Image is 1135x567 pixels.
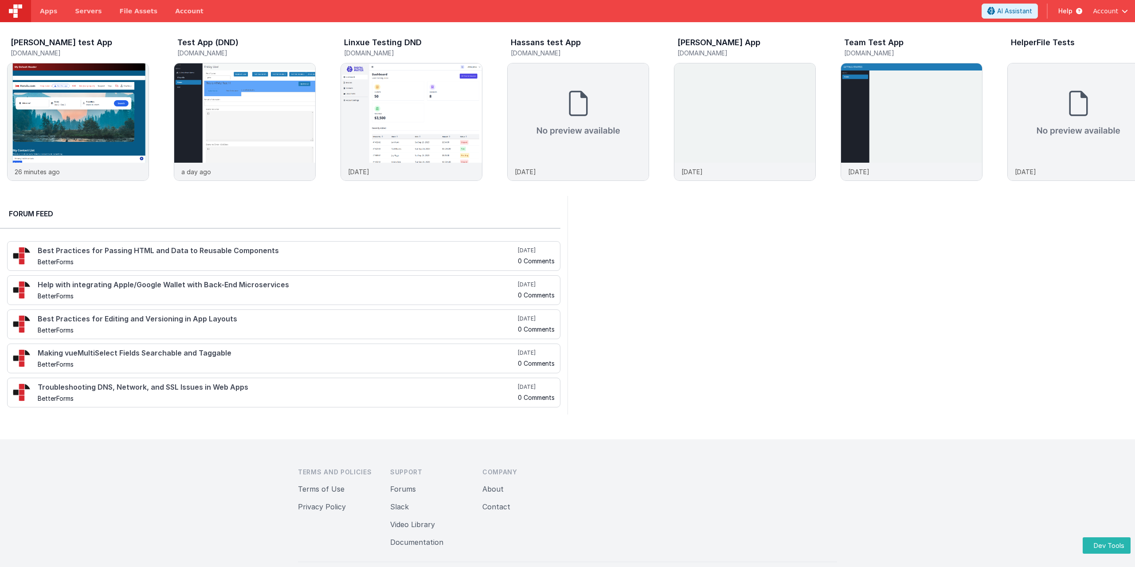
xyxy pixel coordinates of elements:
p: [DATE] [1015,167,1036,176]
h3: Test App (DND) [177,38,239,47]
img: 295_2.png [13,281,31,299]
h3: [PERSON_NAME] test App [11,38,112,47]
button: Contact [482,501,510,512]
a: Privacy Policy [298,502,346,511]
h5: [DOMAIN_NAME] [177,50,316,56]
button: Video Library [390,519,435,530]
h3: HelperFile Tests [1011,38,1075,47]
a: Best Practices for Editing and Versioning in App Layouts BetterForms [DATE] 0 Comments [7,309,560,339]
h4: Best Practices for Passing HTML and Data to Reusable Components [38,247,516,255]
p: [DATE] [515,167,536,176]
h2: Forum Feed [9,208,552,219]
a: Troubleshooting DNS, Network, and SSL Issues in Web Apps BetterForms [DATE] 0 Comments [7,378,560,407]
button: Slack [390,501,409,512]
h5: 0 Comments [518,292,555,298]
a: Slack [390,502,409,511]
button: Dev Tools [1083,537,1131,554]
h5: [DATE] [518,315,555,322]
button: Forums [390,484,416,494]
img: 295_2.png [13,383,31,401]
h4: Troubleshooting DNS, Network, and SSL Issues in Web Apps [38,383,516,391]
a: Best Practices for Passing HTML and Data to Reusable Components BetterForms [DATE] 0 Comments [7,241,560,271]
h4: Best Practices for Editing and Versioning in App Layouts [38,315,516,323]
span: AI Assistant [997,7,1032,16]
h5: BetterForms [38,327,516,333]
h4: Making vueMultiSelect Fields Searchable and Taggable [38,349,516,357]
a: Help with integrating Apple/Google Wallet with Back-End Microservices BetterForms [DATE] 0 Comments [7,275,560,305]
h5: [DATE] [518,247,555,254]
h4: Help with integrating Apple/Google Wallet with Back-End Microservices [38,281,516,289]
span: Help [1058,7,1072,16]
a: About [482,485,504,493]
p: [DATE] [681,167,703,176]
span: Servers [75,7,102,16]
h5: [DATE] [518,349,555,356]
span: File Assets [120,7,158,16]
h3: Hassans test App [511,38,581,47]
img: 295_2.png [13,349,31,367]
h5: BetterForms [38,293,516,299]
h5: 0 Comments [518,360,555,367]
span: Apps [40,7,57,16]
a: Making vueMultiSelect Fields Searchable and Taggable BetterForms [DATE] 0 Comments [7,344,560,373]
h5: [DOMAIN_NAME] [11,50,149,56]
a: Terms of Use [298,485,344,493]
h5: 0 Comments [518,326,555,332]
h5: BetterForms [38,395,516,402]
h5: [DATE] [518,281,555,288]
h3: Terms and Policies [298,468,376,477]
h5: [DOMAIN_NAME] [844,50,982,56]
h3: Company [482,468,560,477]
p: [DATE] [348,167,369,176]
h5: [DOMAIN_NAME] [511,50,649,56]
h3: Linxue Testing DND [344,38,422,47]
p: a day ago [181,167,211,176]
button: Documentation [390,537,443,547]
button: About [482,484,504,494]
img: 295_2.png [13,315,31,333]
h3: Support [390,468,468,477]
h3: [PERSON_NAME] App [677,38,760,47]
h5: [DOMAIN_NAME] [677,50,816,56]
h5: [DATE] [518,383,555,391]
h5: BetterForms [38,361,516,368]
h3: Team Test App [844,38,904,47]
button: Account [1093,7,1128,16]
span: Account [1093,7,1118,16]
img: 295_2.png [13,247,31,265]
h5: 0 Comments [518,394,555,401]
h5: [DOMAIN_NAME] [344,50,482,56]
h5: 0 Comments [518,258,555,264]
p: [DATE] [848,167,869,176]
button: AI Assistant [982,4,1038,19]
h5: BetterForms [38,258,516,265]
